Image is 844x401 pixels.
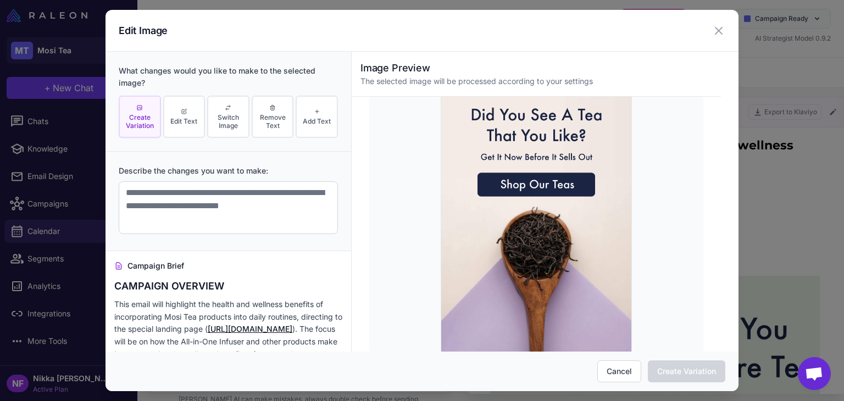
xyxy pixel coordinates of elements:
[114,298,342,361] p: This email will highlight the health and wellness benefits of incorporating Mosi Tea products int...
[119,65,338,89] div: What changes would you like to make to the selected image?
[119,96,161,138] button: Create Variation
[122,113,158,130] span: Create Variation
[12,5,331,40] h1: Discover the perfect brew for your wellness journey
[798,357,831,390] a: Open chat
[163,96,206,138] button: Edit Text
[210,113,246,130] span: Switch Image
[119,165,338,177] label: Describe the changes you want to make:
[648,360,725,382] button: Create Variation
[208,324,292,333] a: [URL][DOMAIN_NAME]
[170,117,197,125] span: Edit Text
[296,96,338,138] button: Add Text
[207,96,249,138] button: Switch Image
[255,113,291,130] span: Remove Text
[252,96,294,138] button: Remove Text
[7,45,336,144] img: Mosi Tea Logo
[303,117,331,125] span: Add Text
[114,260,342,272] h4: Campaign Brief
[114,279,342,294] h3: CAMPAIGN OVERVIEW
[597,360,641,382] button: Cancel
